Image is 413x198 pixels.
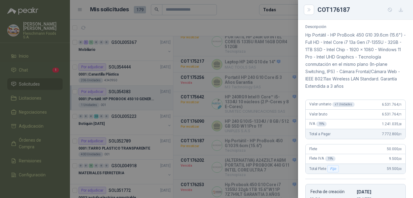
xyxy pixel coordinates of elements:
span: IVA [309,122,327,126]
span: Total Flete [309,165,340,172]
span: 6.531.764 [382,112,402,116]
span: 59.500 [387,167,402,171]
span: 7.772.800 [382,132,402,136]
span: ,00 [398,147,402,151]
span: 6.531.764 [382,102,402,107]
p: Fecha de creación [311,189,354,194]
div: 19 % [325,156,336,161]
span: ,01 [398,133,402,136]
p: Hp Portátil - HP ProBook 450 G10 39.6cm (15.6") - Full HD - Intel Core i7 13a Gen i7-1355U - 32GB... [305,31,406,90]
span: ,00 [398,157,402,161]
span: ,71 [398,113,402,116]
span: Flete [309,147,317,151]
span: ,30 [398,122,402,126]
div: x 1 Unidades [332,102,355,107]
div: COT176187 [318,5,406,15]
p: [DATE] [357,189,401,194]
span: Total a Pagar [309,132,331,136]
p: Descripción [305,24,406,29]
span: 9.500 [389,157,402,161]
span: Valor bruto [309,112,327,116]
button: Close [305,6,313,13]
span: ,00 [398,167,402,171]
span: 50.000 [387,147,402,151]
span: Flete IVA [309,156,335,161]
span: ,71 [398,103,402,106]
div: 19 % [316,122,327,126]
div: Fijo [327,165,338,172]
span: Valor unitario [309,102,355,107]
span: 1.241.035 [382,122,402,126]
